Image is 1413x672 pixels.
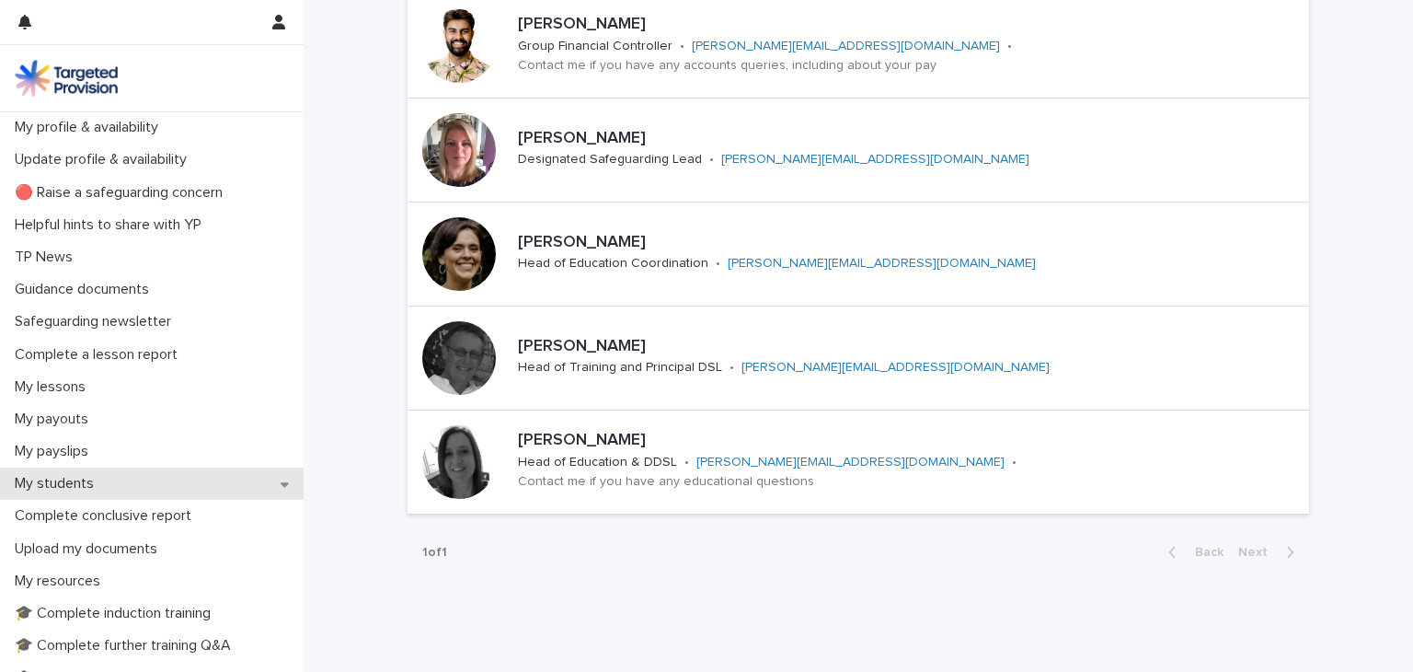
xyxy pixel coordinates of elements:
[408,411,1309,515] a: [PERSON_NAME]Head of Education & DDSL•[PERSON_NAME][EMAIL_ADDRESS][DOMAIN_NAME]•Contact me if you...
[1238,546,1279,559] span: Next
[1007,39,1012,54] p: •
[518,15,1302,35] p: [PERSON_NAME]
[518,337,1177,357] p: [PERSON_NAME]
[692,40,1000,52] a: [PERSON_NAME][EMAIL_ADDRESS][DOMAIN_NAME]
[518,233,1164,253] p: [PERSON_NAME]
[7,507,206,525] p: Complete conclusive report
[7,151,201,168] p: Update profile & availability
[7,378,100,396] p: My lessons
[7,443,103,460] p: My payslips
[7,475,109,492] p: My students
[518,474,814,490] p: Contact me if you have any educational questions
[680,39,684,54] p: •
[7,540,172,558] p: Upload my documents
[684,455,689,470] p: •
[7,637,246,655] p: 🎓 Complete further training Q&A
[696,456,1005,469] a: [PERSON_NAME][EMAIL_ADDRESS][DOMAIN_NAME]
[721,153,1029,166] a: [PERSON_NAME][EMAIL_ADDRESS][DOMAIN_NAME]
[1184,546,1223,559] span: Back
[408,307,1309,411] a: [PERSON_NAME]Head of Training and Principal DSL•[PERSON_NAME][EMAIL_ADDRESS][DOMAIN_NAME]
[7,573,115,590] p: My resources
[15,60,118,97] img: M5nRWzHhSzIhMunXDL62
[518,360,722,376] p: Head of Training and Principal DSL
[518,58,936,74] p: Contact me if you have any accounts queries, including about your pay
[518,152,702,168] p: Designated Safeguarding Lead
[7,184,237,202] p: 🔴 Raise a safeguarding concern
[1231,544,1309,561] button: Next
[1154,544,1231,561] button: Back
[7,313,186,330] p: Safeguarding newsletter
[716,256,720,272] p: •
[741,361,1050,374] a: [PERSON_NAME][EMAIL_ADDRESS][DOMAIN_NAME]
[518,455,677,470] p: Head of Education & DDSL
[7,249,87,266] p: TP News
[518,39,672,54] p: Group Financial Controller
[518,129,1157,149] p: [PERSON_NAME]
[1012,455,1017,470] p: •
[518,256,708,272] p: Head of Education Coordination
[518,431,1302,451] p: [PERSON_NAME]
[7,411,103,428] p: My payouts
[7,216,216,234] p: Helpful hints to share with YP
[729,360,734,376] p: •
[709,152,714,168] p: •
[7,346,192,364] p: Complete a lesson report
[7,281,164,298] p: Guidance documents
[7,119,173,136] p: My profile & availability
[408,98,1309,203] a: [PERSON_NAME]Designated Safeguarding Lead•[PERSON_NAME][EMAIL_ADDRESS][DOMAIN_NAME]
[408,530,462,575] p: 1 of 1
[7,605,225,622] p: 🎓 Complete induction training
[728,257,1036,270] a: [PERSON_NAME][EMAIL_ADDRESS][DOMAIN_NAME]
[408,203,1309,307] a: [PERSON_NAME]Head of Education Coordination•[PERSON_NAME][EMAIL_ADDRESS][DOMAIN_NAME]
